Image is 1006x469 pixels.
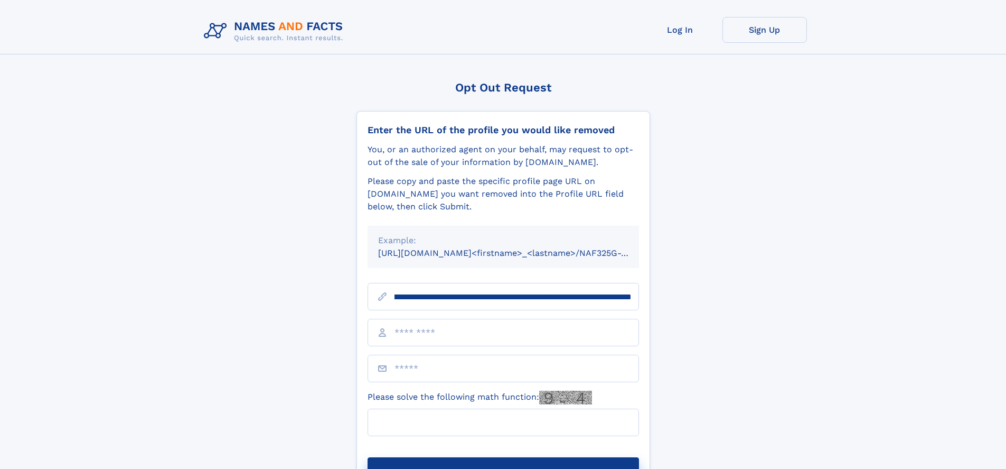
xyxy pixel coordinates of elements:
[638,17,722,43] a: Log In
[368,143,639,169] div: You, or an authorized agent on your behalf, may request to opt-out of the sale of your informatio...
[368,391,592,404] label: Please solve the following math function:
[356,81,650,94] div: Opt Out Request
[368,175,639,213] div: Please copy and paste the specific profile page URL on [DOMAIN_NAME] you want removed into the Pr...
[378,234,628,247] div: Example:
[200,17,352,45] img: Logo Names and Facts
[722,17,807,43] a: Sign Up
[378,248,659,258] small: [URL][DOMAIN_NAME]<firstname>_<lastname>/NAF325G-xxxxxxxx
[368,124,639,136] div: Enter the URL of the profile you would like removed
